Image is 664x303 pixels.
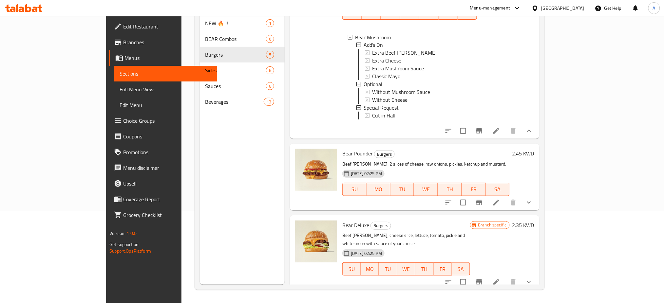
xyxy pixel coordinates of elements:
span: Cut in Half [372,112,396,120]
span: Without Mushroom Sauce [372,88,430,96]
button: sort-choices [441,195,456,210]
button: FR [462,183,486,196]
span: Sauces [205,82,266,90]
span: MO [364,264,377,274]
span: A [653,5,655,12]
span: Edit Restaurant [123,23,212,30]
span: Select to update [456,196,470,209]
span: Bear Mushroom [355,33,391,41]
button: Branch-specific-item [471,123,487,139]
button: show more [521,274,537,290]
span: Coupons [123,133,212,140]
a: Sections [114,66,217,81]
a: Choice Groups [109,113,217,129]
span: TU [384,9,398,18]
span: SU [345,185,364,194]
a: Edit menu item [492,199,500,206]
span: Edit Menu [120,101,212,109]
button: TH [415,262,434,276]
span: Optional [364,80,382,88]
span: WE [400,264,413,274]
button: Branch-specific-item [471,195,487,210]
div: Sauces6 [200,78,285,94]
span: 6 [266,83,274,89]
a: Full Menu View [114,81,217,97]
div: Beverages [205,98,264,106]
span: Branch specific [476,222,509,228]
img: Bear Pounder [295,149,337,191]
span: SU [345,9,359,18]
span: Full Menu View [120,85,212,93]
span: Menus [124,54,212,62]
span: 6 [266,36,274,42]
span: Burgers [374,151,394,158]
a: Menu disclaimer [109,160,217,176]
div: Beverages13 [200,94,285,110]
span: TH [441,185,459,194]
button: TU [379,262,397,276]
div: [GEOGRAPHIC_DATA] [541,5,584,12]
span: Select to update [456,124,470,138]
span: NEW 🔥 !! [205,19,266,27]
div: Menu-management [470,4,510,12]
span: WE [403,9,417,18]
span: Bear Pounder [342,149,373,158]
span: Burgers [205,51,266,59]
h6: 2.35 KWD [512,221,534,230]
div: Burgers5 [200,47,285,62]
span: Grocery Checklist [123,211,212,219]
img: Bear Deluxe [295,221,337,262]
span: TU [393,185,412,194]
span: Promotions [123,148,212,156]
button: MO [361,262,379,276]
span: Special Request [364,104,399,112]
span: WE [417,185,435,194]
span: Select to update [456,275,470,289]
span: [DATE] 02:25 PM [348,250,385,257]
button: TH [438,183,462,196]
span: Add's On [364,41,383,49]
a: Edit Restaurant [109,19,217,34]
p: Beef [PERSON_NAME], cheese slice, lettuce, tomato, pickle and white onion with sauce of your choice [342,231,470,248]
button: sort-choices [441,274,456,290]
button: WE [414,183,438,196]
button: FR [434,262,452,276]
button: sort-choices [441,123,456,139]
div: Burgers [370,222,391,230]
div: items [266,35,274,43]
span: TH [418,264,431,274]
nav: Menu sections [200,13,285,112]
span: Choice Groups [123,117,212,125]
span: Classic Mayo [372,73,400,80]
span: TH [422,9,436,18]
div: items [264,98,274,106]
button: SA [486,183,510,196]
span: TU [382,264,395,274]
span: MO [365,9,379,18]
span: Menu disclaimer [123,164,212,172]
span: FR [436,264,449,274]
a: Upsell [109,176,217,191]
a: Support.OpsPlatform [109,247,151,255]
span: Extra Beef [PERSON_NAME] [372,49,437,57]
span: FR [465,185,483,194]
button: TU [390,183,414,196]
button: SU [342,183,367,196]
div: Sides6 [200,62,285,78]
span: [DATE] 02:25 PM [348,170,385,177]
a: Promotions [109,144,217,160]
span: 13 [264,99,274,105]
button: delete [505,123,521,139]
a: Coupons [109,129,217,144]
button: delete [505,195,521,210]
button: SU [342,262,361,276]
span: 5 [266,52,274,58]
button: show more [521,123,537,139]
button: delete [505,274,521,290]
button: MO [367,183,390,196]
span: SA [460,9,474,18]
span: BEAR Combos [205,35,266,43]
button: WE [397,262,416,276]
